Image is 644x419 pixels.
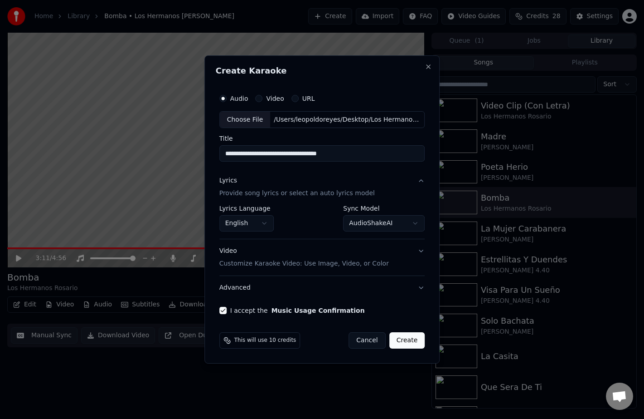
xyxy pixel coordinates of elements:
[219,206,274,212] label: Lyrics Language
[270,115,424,124] div: /Users/leopoldoreyes/Desktop/Los Hermanos Rosario - Bomba (Con Letra).mp3
[349,332,385,349] button: Cancel
[219,136,425,142] label: Title
[219,259,389,268] p: Customize Karaoke Video: Use Image, Video, or Color
[219,247,389,269] div: Video
[219,169,425,206] button: LyricsProvide song lyrics or select an auto lyrics model
[219,177,237,186] div: Lyrics
[302,95,315,102] label: URL
[271,307,365,314] button: I accept the
[230,95,248,102] label: Audio
[219,206,425,239] div: LyricsProvide song lyrics or select an auto lyrics model
[219,189,375,198] p: Provide song lyrics or select an auto lyrics model
[216,67,429,75] h2: Create Karaoke
[219,276,425,300] button: Advanced
[220,112,271,128] div: Choose File
[230,307,365,314] label: I accept the
[234,337,296,344] span: This will use 10 credits
[389,332,425,349] button: Create
[343,206,425,212] label: Sync Model
[266,95,284,102] label: Video
[219,240,425,276] button: VideoCustomize Karaoke Video: Use Image, Video, or Color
